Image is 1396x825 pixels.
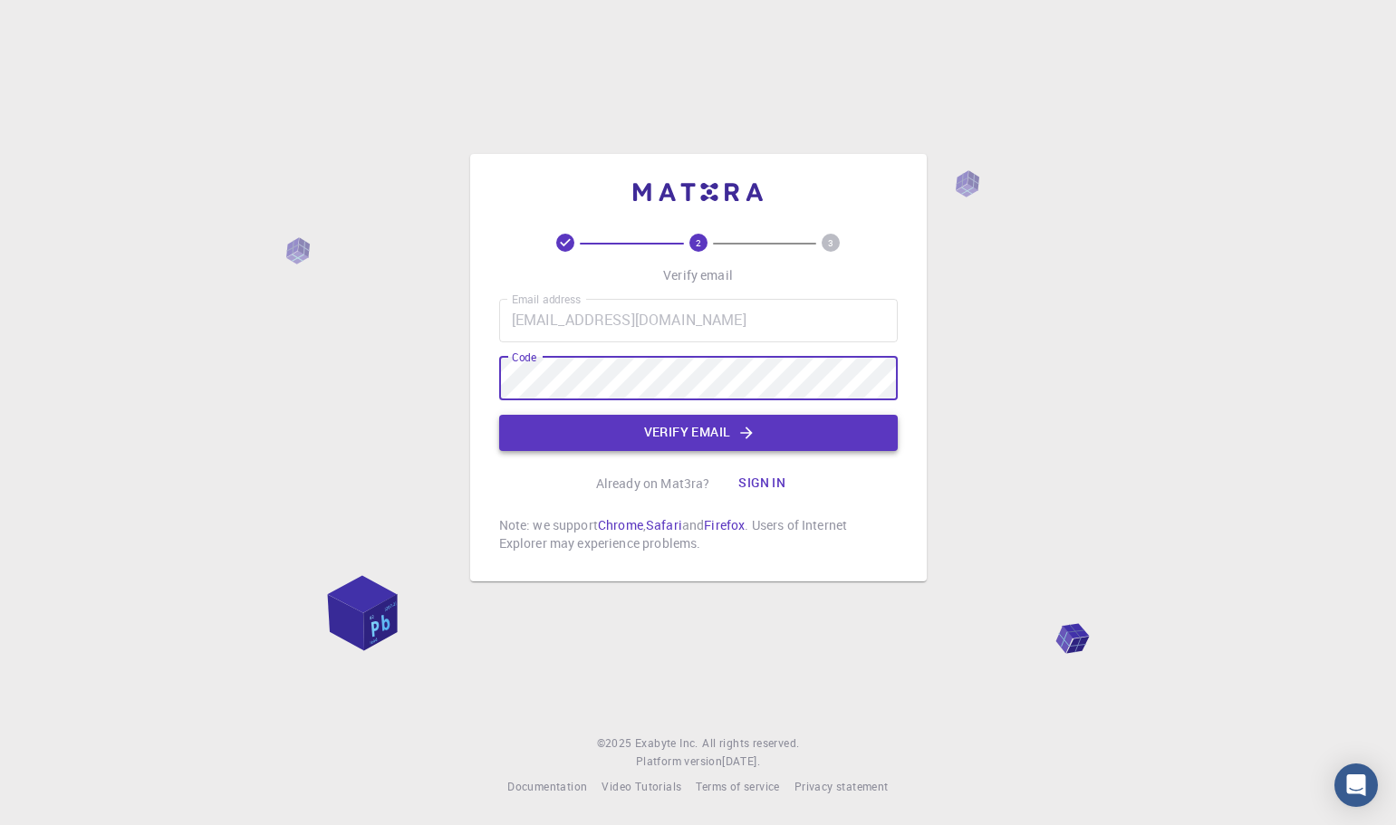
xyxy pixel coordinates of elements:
div: Open Intercom Messenger [1334,763,1378,807]
a: Privacy statement [794,778,889,796]
p: Verify email [663,266,733,284]
a: [DATE]. [722,753,760,771]
text: 2 [696,236,701,249]
button: Sign in [724,465,800,502]
a: Safari [646,516,682,533]
span: All rights reserved. [702,734,799,753]
label: Code [512,350,536,365]
p: Note: we support , and . Users of Internet Explorer may experience problems. [499,516,898,552]
label: Email address [512,292,581,307]
a: Firefox [704,516,745,533]
text: 3 [828,236,833,249]
span: Video Tutorials [602,779,681,793]
span: © 2025 [597,734,635,753]
a: Exabyte Inc. [635,734,698,753]
a: Terms of service [696,778,779,796]
button: Verify email [499,415,898,451]
span: Documentation [507,779,587,793]
a: Chrome [598,516,643,533]
span: Privacy statement [794,779,889,793]
a: Documentation [507,778,587,796]
a: Video Tutorials [602,778,681,796]
span: Exabyte Inc. [635,735,698,750]
p: Already on Mat3ra? [596,475,710,493]
span: [DATE] . [722,753,760,768]
span: Terms of service [696,779,779,793]
span: Platform version [636,753,722,771]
